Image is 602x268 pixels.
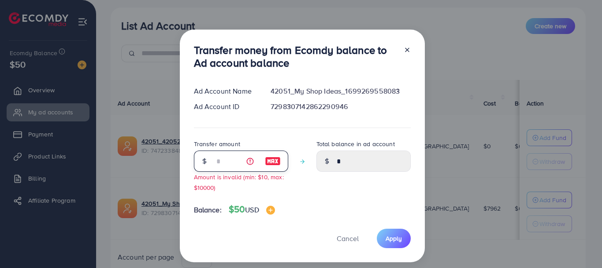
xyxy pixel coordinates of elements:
h4: $50 [229,204,275,215]
div: Ad Account Name [187,86,264,96]
iframe: Chat [565,228,595,261]
label: Transfer amount [194,140,240,148]
img: image [266,206,275,215]
span: Balance: [194,205,222,215]
button: Cancel [326,229,370,248]
div: 7298307142862290946 [264,102,417,112]
div: 42051_My Shop Ideas_1699269558083 [264,86,417,96]
span: Cancel [337,234,359,243]
small: Amount is invalid (min: $10, max: $10000) [194,173,284,191]
h3: Transfer money from Ecomdy balance to Ad account balance [194,44,397,69]
span: USD [245,205,259,215]
label: Total balance in ad account [316,140,395,148]
button: Apply [377,229,411,248]
img: image [265,156,281,166]
div: Ad Account ID [187,102,264,112]
span: Apply [386,234,402,243]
